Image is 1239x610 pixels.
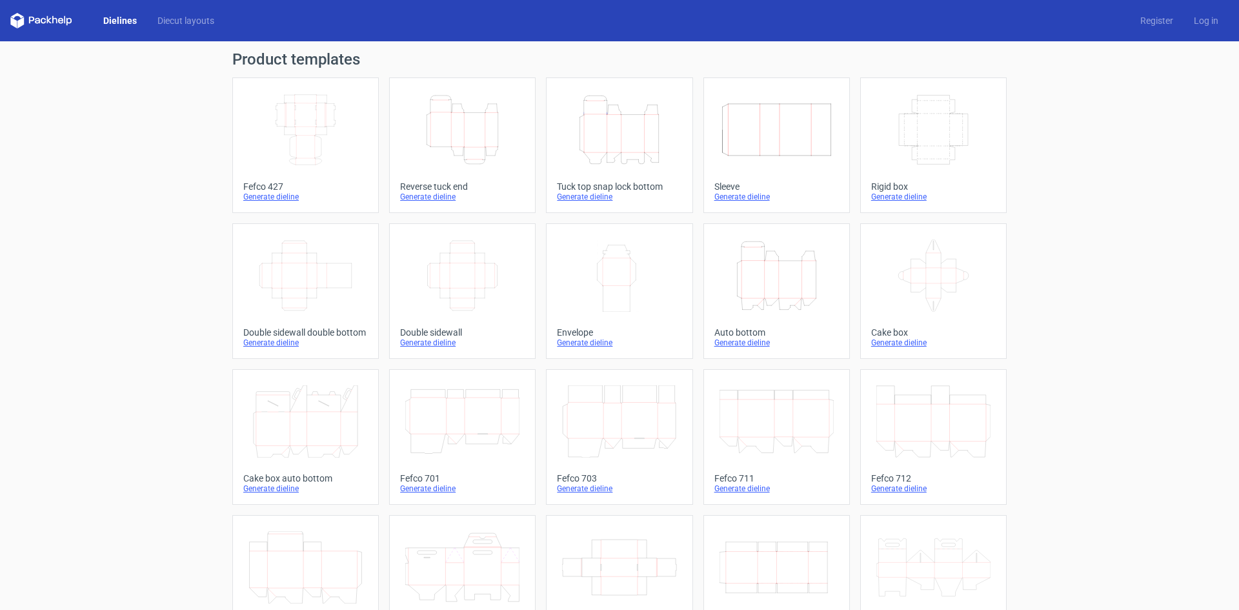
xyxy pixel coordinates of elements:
[400,192,525,202] div: Generate dieline
[557,192,681,202] div: Generate dieline
[400,483,525,494] div: Generate dieline
[714,192,839,202] div: Generate dieline
[232,223,379,359] a: Double sidewall double bottomGenerate dieline
[871,181,996,192] div: Rigid box
[871,338,996,348] div: Generate dieline
[389,77,536,213] a: Reverse tuck endGenerate dieline
[232,369,379,505] a: Cake box auto bottomGenerate dieline
[871,473,996,483] div: Fefco 712
[860,77,1007,213] a: Rigid boxGenerate dieline
[232,52,1007,67] h1: Product templates
[860,369,1007,505] a: Fefco 712Generate dieline
[400,327,525,338] div: Double sidewall
[546,223,692,359] a: EnvelopeGenerate dieline
[400,181,525,192] div: Reverse tuck end
[400,338,525,348] div: Generate dieline
[871,483,996,494] div: Generate dieline
[243,483,368,494] div: Generate dieline
[871,327,996,338] div: Cake box
[714,181,839,192] div: Sleeve
[546,77,692,213] a: Tuck top snap lock bottomGenerate dieline
[389,223,536,359] a: Double sidewallGenerate dieline
[871,192,996,202] div: Generate dieline
[714,327,839,338] div: Auto bottom
[243,327,368,338] div: Double sidewall double bottom
[557,483,681,494] div: Generate dieline
[557,327,681,338] div: Envelope
[557,181,681,192] div: Tuck top snap lock bottom
[860,223,1007,359] a: Cake boxGenerate dieline
[557,338,681,348] div: Generate dieline
[389,369,536,505] a: Fefco 701Generate dieline
[546,369,692,505] a: Fefco 703Generate dieline
[1184,14,1229,27] a: Log in
[243,181,368,192] div: Fefco 427
[714,473,839,483] div: Fefco 711
[243,192,368,202] div: Generate dieline
[243,473,368,483] div: Cake box auto bottom
[400,473,525,483] div: Fefco 701
[703,77,850,213] a: SleeveGenerate dieline
[232,77,379,213] a: Fefco 427Generate dieline
[557,473,681,483] div: Fefco 703
[1130,14,1184,27] a: Register
[703,223,850,359] a: Auto bottomGenerate dieline
[714,483,839,494] div: Generate dieline
[703,369,850,505] a: Fefco 711Generate dieline
[714,338,839,348] div: Generate dieline
[243,338,368,348] div: Generate dieline
[93,14,147,27] a: Dielines
[147,14,225,27] a: Diecut layouts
